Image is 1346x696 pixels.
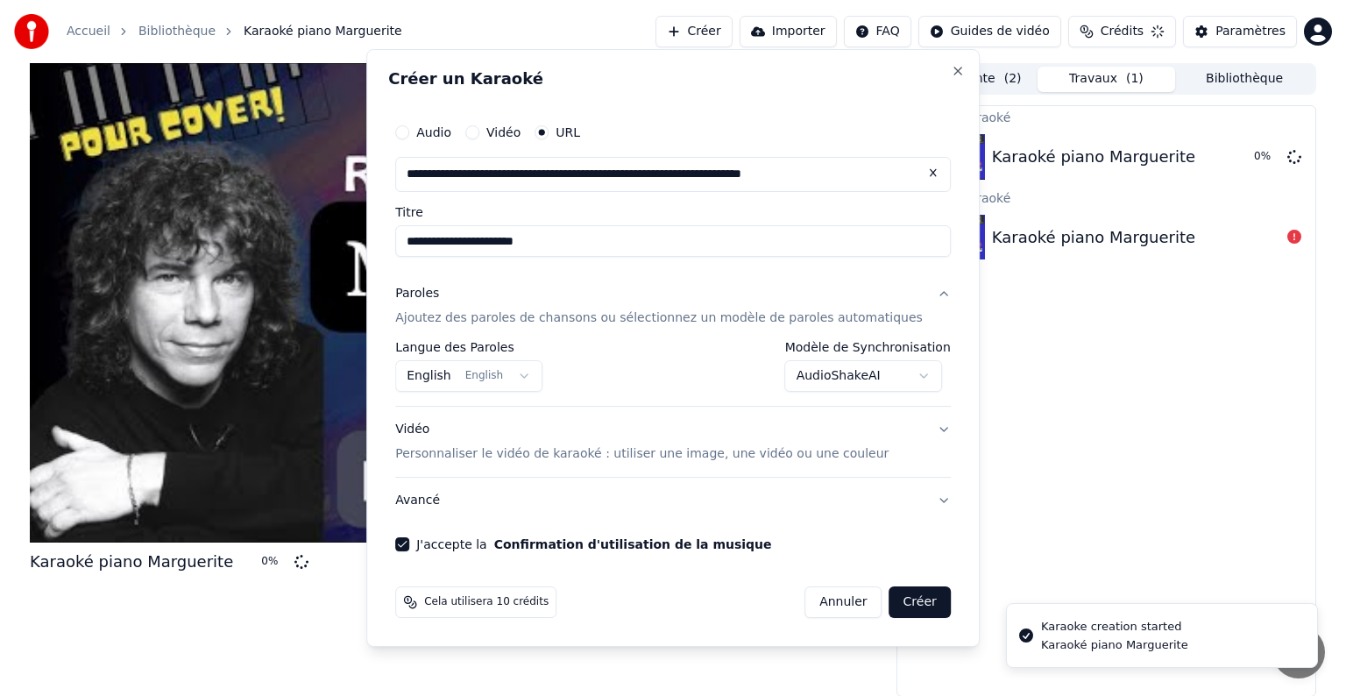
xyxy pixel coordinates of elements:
label: Titre [395,206,951,218]
label: Vidéo [486,126,521,138]
label: J'accepte la [416,538,771,550]
button: Créer [889,586,951,618]
label: Audio [416,126,451,138]
p: Personnaliser le vidéo de karaoké : utiliser une image, une vidéo ou une couleur [395,445,889,463]
h2: Créer un Karaoké [388,71,958,87]
label: URL [556,126,580,138]
div: Paroles [395,285,439,302]
p: Ajoutez des paroles de chansons ou sélectionnez un modèle de paroles automatiques [395,309,923,327]
button: VidéoPersonnaliser le vidéo de karaoké : utiliser une image, une vidéo ou une couleur [395,407,951,477]
button: Annuler [804,586,882,618]
span: Cela utilisera 10 crédits [424,595,549,609]
div: Vidéo [395,421,889,463]
button: ParolesAjoutez des paroles de chansons ou sélectionnez un modèle de paroles automatiques [395,271,951,341]
div: ParolesAjoutez des paroles de chansons ou sélectionnez un modèle de paroles automatiques [395,341,951,406]
label: Langue des Paroles [395,341,542,353]
button: Avancé [395,478,951,523]
button: J'accepte la [494,538,772,550]
label: Modèle de Synchronisation [785,341,951,353]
